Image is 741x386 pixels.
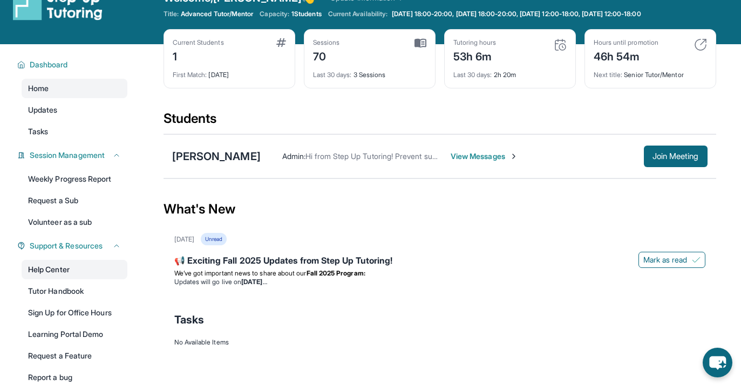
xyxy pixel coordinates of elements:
[30,59,68,70] span: Dashboard
[313,47,340,64] div: 70
[328,10,388,18] span: Current Availability:
[181,10,253,18] span: Advanced Tutor/Mentor
[594,47,658,64] div: 46h 54m
[313,38,340,47] div: Sessions
[644,146,708,167] button: Join Meeting
[173,64,286,79] div: [DATE]
[201,233,227,245] div: Unread
[703,348,732,377] button: chat-button
[174,338,705,347] div: No Available Items
[22,346,127,366] a: Request a Feature
[313,71,352,79] span: Last 30 days :
[509,152,518,161] img: Chevron-Right
[453,47,497,64] div: 53h 6m
[173,71,207,79] span: First Match :
[25,240,121,251] button: Support & Resources
[453,64,567,79] div: 2h 20m
[390,10,643,18] a: [DATE] 18:00-20:00, [DATE] 18:00-20:00, [DATE] 12:00-18:00, [DATE] 12:00-18:00
[25,150,121,161] button: Session Management
[174,312,204,327] span: Tasks
[643,254,688,265] span: Mark as read
[282,151,305,161] span: Admin :
[313,64,426,79] div: 3 Sessions
[174,269,307,277] span: We’ve got important news to share about our
[164,10,179,18] span: Title:
[25,59,121,70] button: Dashboard
[174,278,705,286] li: Updates will go live on
[652,153,699,160] span: Join Meeting
[554,38,567,51] img: card
[692,256,701,264] img: Mark as read
[241,278,267,286] strong: [DATE]
[22,79,127,98] a: Home
[164,185,716,233] div: What's New
[276,38,286,47] img: card
[291,10,322,18] span: 1 Students
[260,10,289,18] span: Capacity:
[694,38,707,51] img: card
[307,269,365,277] strong: Fall 2025 Program:
[638,252,705,268] button: Mark as read
[22,122,127,141] a: Tasks
[392,10,641,18] span: [DATE] 18:00-20:00, [DATE] 18:00-20:00, [DATE] 12:00-18:00, [DATE] 12:00-18:00
[22,212,127,232] a: Volunteer as a sub
[28,83,49,94] span: Home
[594,64,707,79] div: Senior Tutor/Mentor
[22,303,127,322] a: Sign Up for Office Hours
[22,169,127,189] a: Weekly Progress Report
[173,47,224,64] div: 1
[164,110,716,134] div: Students
[30,150,105,161] span: Session Management
[453,38,497,47] div: Tutoring hours
[173,38,224,47] div: Current Students
[172,149,261,164] div: [PERSON_NAME]
[22,100,127,120] a: Updates
[174,254,705,269] div: 📢 Exciting Fall 2025 Updates from Step Up Tutoring!
[28,105,58,115] span: Updates
[414,38,426,48] img: card
[22,191,127,210] a: Request a Sub
[174,235,194,244] div: [DATE]
[594,71,623,79] span: Next title :
[28,126,48,137] span: Tasks
[22,281,127,301] a: Tutor Handbook
[594,38,658,47] div: Hours until promotion
[453,71,492,79] span: Last 30 days :
[22,260,127,279] a: Help Center
[22,325,127,344] a: Learning Portal Demo
[30,240,103,251] span: Support & Resources
[451,151,518,162] span: View Messages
